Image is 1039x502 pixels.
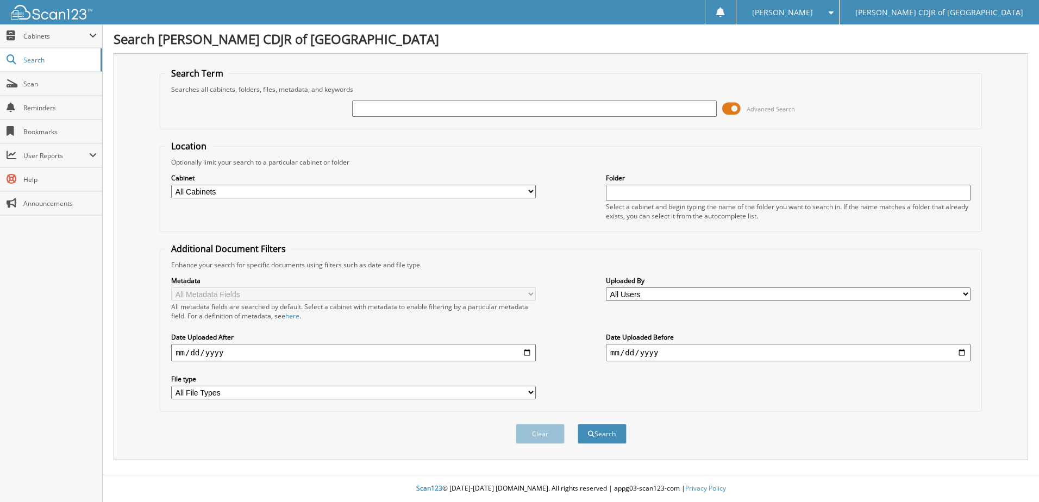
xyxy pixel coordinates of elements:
label: Date Uploaded After [171,332,536,342]
label: Folder [606,173,971,183]
span: Bookmarks [23,127,97,136]
span: Scan [23,79,97,89]
h1: Search [PERSON_NAME] CDJR of [GEOGRAPHIC_DATA] [114,30,1028,48]
span: Cabinets [23,32,89,41]
span: Advanced Search [747,105,795,113]
div: © [DATE]-[DATE] [DOMAIN_NAME]. All rights reserved | appg03-scan123-com | [103,475,1039,502]
button: Clear [516,424,565,444]
legend: Location [166,140,212,152]
span: Help [23,175,97,184]
div: Select a cabinet and begin typing the name of the folder you want to search in. If the name match... [606,202,971,221]
span: [PERSON_NAME] CDJR of [GEOGRAPHIC_DATA] [855,9,1023,16]
img: scan123-logo-white.svg [11,5,92,20]
span: Search [23,55,95,65]
label: Cabinet [171,173,536,183]
span: Scan123 [416,484,442,493]
label: Metadata [171,276,536,285]
legend: Search Term [166,67,229,79]
div: Enhance your search for specific documents using filters such as date and file type. [166,260,976,269]
a: here [285,311,299,321]
button: Search [578,424,627,444]
label: Uploaded By [606,276,971,285]
span: [PERSON_NAME] [752,9,813,16]
label: File type [171,374,536,384]
span: Announcements [23,199,97,208]
label: Date Uploaded Before [606,332,971,342]
legend: Additional Document Filters [166,243,291,255]
a: Privacy Policy [685,484,726,493]
div: Searches all cabinets, folders, files, metadata, and keywords [166,85,976,94]
input: end [606,344,971,361]
div: All metadata fields are searched by default. Select a cabinet with metadata to enable filtering b... [171,302,536,321]
div: Optionally limit your search to a particular cabinet or folder [166,158,976,167]
span: User Reports [23,151,89,160]
span: Reminders [23,103,97,112]
input: start [171,344,536,361]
